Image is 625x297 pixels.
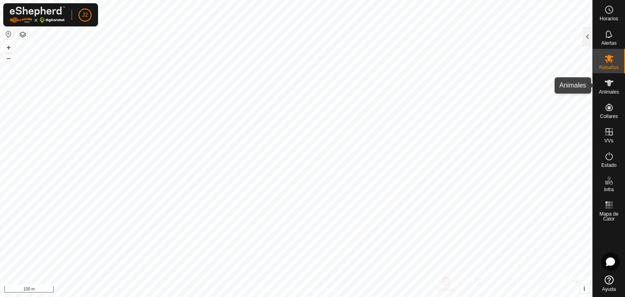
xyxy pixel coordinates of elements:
span: Collares [600,114,618,119]
span: i [583,285,585,292]
a: Política de Privacidad [254,286,301,294]
span: Ayuda [602,287,616,292]
button: Capas del Mapa [18,30,28,39]
button: Restablecer Mapa [4,29,13,39]
span: Animales [599,90,619,94]
a: Contáctenos [311,286,338,294]
span: Infra [604,187,614,192]
img: Logo Gallagher [10,7,65,23]
a: Ayuda [593,272,625,295]
button: – [4,53,13,63]
span: Rebaños [599,65,618,70]
span: Alertas [601,41,616,46]
span: VVs [604,138,613,143]
button: + [4,43,13,52]
button: i [580,284,589,293]
span: Estado [601,163,616,168]
span: Mapa de Calor [595,212,623,221]
span: J2 [82,11,88,19]
span: Horarios [600,16,618,21]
